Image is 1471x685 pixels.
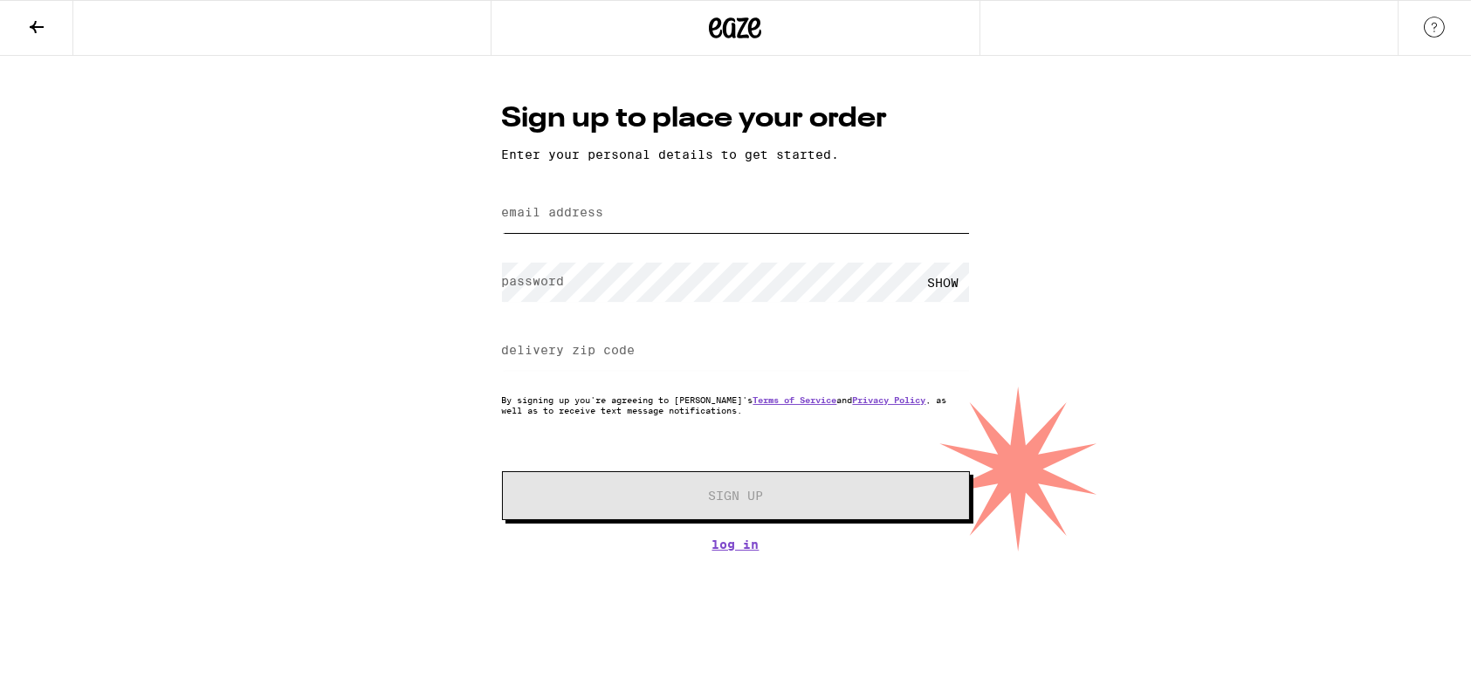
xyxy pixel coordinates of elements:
h1: Sign up to place your order [502,99,970,139]
span: Hi. Need any help? [10,12,126,26]
input: delivery zip code [502,332,970,371]
input: email address [502,194,970,233]
a: Privacy Policy [853,394,926,405]
a: Terms of Service [753,394,837,405]
button: Sign Up [502,471,970,520]
div: SHOW [918,263,970,302]
label: email address [502,205,604,219]
span: Sign Up [708,490,763,502]
p: Enter your personal details to get started. [502,147,970,161]
a: Log In [502,538,970,551]
label: delivery zip code [502,343,636,357]
p: By signing up you're agreeing to [PERSON_NAME]'s and , as well as to receive text message notific... [502,394,970,415]
label: password [502,274,565,288]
